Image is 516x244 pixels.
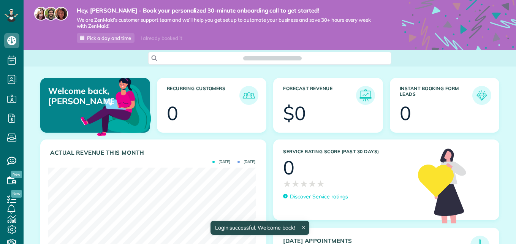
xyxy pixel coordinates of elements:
[167,86,240,105] h3: Recurring Customers
[400,104,411,123] div: 0
[283,149,410,154] h3: Service Rating score (past 30 days)
[237,160,255,164] span: [DATE]
[11,190,22,198] span: New
[210,221,309,235] div: Login successful. Welcome back!
[283,104,306,123] div: $0
[251,54,294,62] span: Search ZenMaid…
[358,88,373,103] img: icon_forecast_revenue-8c13a41c7ed35a8dcfafea3cbb826a0462acb37728057bba2d056411b612bbbe.png
[87,35,131,41] span: Pick a day and time
[54,7,68,21] img: michelle-19f622bdf1676172e81f8f8fba1fb50e276960ebfe0243fe18214015130c80e4.jpg
[48,86,114,106] p: Welcome back, [PERSON_NAME]!
[241,88,256,103] img: icon_recurring_customers-cf858462ba22bcd05b5a5880d41d6543d210077de5bb9ebc9590e49fd87d84ed.png
[291,177,300,190] span: ★
[77,7,379,14] strong: Hey, [PERSON_NAME] - Book your personalized 30-minute onboarding call to get started!
[77,17,379,30] span: We are ZenMaid’s customer support team and we’ll help you get set up to automate your business an...
[50,149,258,156] h3: Actual Revenue this month
[290,193,348,201] p: Discover Service ratings
[34,7,48,21] img: maria-72a9807cf96188c08ef61303f053569d2e2a8a1cde33d635c8a3ac13582a053d.jpg
[308,177,317,190] span: ★
[44,7,58,21] img: jorge-587dff0eeaa6aab1f244e6dc62b8924c3b6ad411094392a53c71c6c4a576187d.jpg
[11,171,22,178] span: New
[283,193,348,201] a: Discover Service ratings
[474,88,489,103] img: icon_form_leads-04211a6a04a5b2264e4ee56bc0799ec3eb69b7e499cbb523a139df1d13a81ae0.png
[283,86,356,105] h3: Forecast Revenue
[283,177,291,190] span: ★
[283,158,294,177] div: 0
[400,86,473,105] h3: Instant Booking Form Leads
[79,69,153,143] img: dashboard_welcome-42a62b7d889689a78055ac9021e634bf52bae3f8056760290aed330b23ab8690.png
[167,104,178,123] div: 0
[300,177,308,190] span: ★
[212,160,230,164] span: [DATE]
[136,33,187,43] div: I already booked it
[77,33,135,43] a: Pick a day and time
[317,177,325,190] span: ★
